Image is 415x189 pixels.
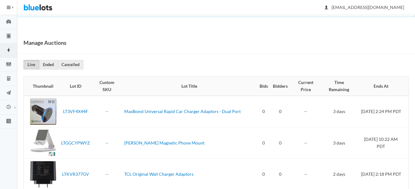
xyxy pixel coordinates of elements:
[59,77,92,96] th: Lot ID
[23,60,39,69] a: Live
[257,127,270,159] td: 0
[122,77,257,96] th: Lot Title
[257,96,270,127] td: 0
[23,38,66,47] h1: Manage Auctions
[357,77,409,96] th: Ends At
[105,171,108,177] a: --
[63,109,88,114] a: LT3VF4X44F
[270,96,290,127] td: 0
[39,60,58,69] a: Ended
[357,127,409,159] td: [DATE] 10:22 AM PDT
[257,77,270,96] th: Bids
[61,140,90,145] a: LTGGCYPWYZ
[321,77,357,96] th: Time Remaining
[124,109,241,114] a: MaxBoost Universal Rapid Car Charger Adaptors - Dual Port
[321,96,357,127] td: 3 days
[62,171,89,177] a: LTKVR377GV
[290,127,321,159] td: --
[270,127,290,159] td: 0
[290,77,321,96] th: Current Price
[57,60,83,69] a: Cancelled
[270,77,290,96] th: Bidders
[357,96,409,127] td: [DATE] 2:24 PM PDT
[124,171,193,177] a: TCL Original Wall Charger Adaptors
[325,5,404,10] span: [EMAIL_ADDRESS][DOMAIN_NAME]
[105,140,108,145] a: --
[290,96,321,127] td: --
[24,77,59,96] th: Thumbnail
[124,140,205,145] a: [PERSON_NAME] Magnetic Phone Mount
[105,109,108,114] a: --
[321,127,357,159] td: 3 days
[92,77,122,96] th: Custom SKU
[323,5,329,11] ion-icon: person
